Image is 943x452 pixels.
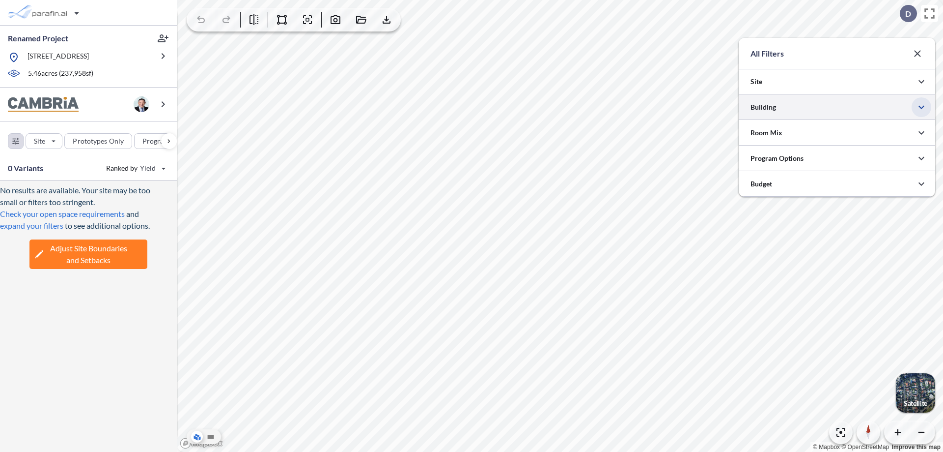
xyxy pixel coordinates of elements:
a: Improve this map [892,444,941,451]
p: 5.46 acres ( 237,958 sf) [28,68,93,79]
span: Yield [140,163,156,173]
button: Prototypes Only [64,133,132,149]
a: Mapbox [813,444,840,451]
p: Renamed Project [8,33,68,44]
p: Program [142,136,170,146]
p: Satellite [904,399,927,407]
button: Switcher ImageSatellite [896,373,935,413]
img: Switcher Image [896,373,935,413]
button: Site Plan [205,431,217,443]
p: Site [34,136,45,146]
button: Site [26,133,62,149]
a: OpenStreetMap [841,444,889,451]
p: Budget [750,179,772,189]
img: BrandImage [8,97,79,112]
p: D [905,9,911,18]
button: Adjust Site Boundariesand Setbacks [29,240,147,269]
a: Mapbox homepage [180,438,223,449]
p: All Filters [750,48,784,60]
button: Program [134,133,187,149]
p: Room Mix [750,128,782,138]
button: Aerial View [191,431,203,443]
p: Program Options [750,153,804,163]
button: Ranked by Yield [98,160,172,176]
span: Adjust Site Boundaries and Setbacks [50,242,127,266]
img: user logo [134,96,149,112]
p: Prototypes Only [73,136,124,146]
p: Site [750,77,762,87]
p: [STREET_ADDRESS] [28,51,89,63]
p: 0 Variants [8,162,44,174]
